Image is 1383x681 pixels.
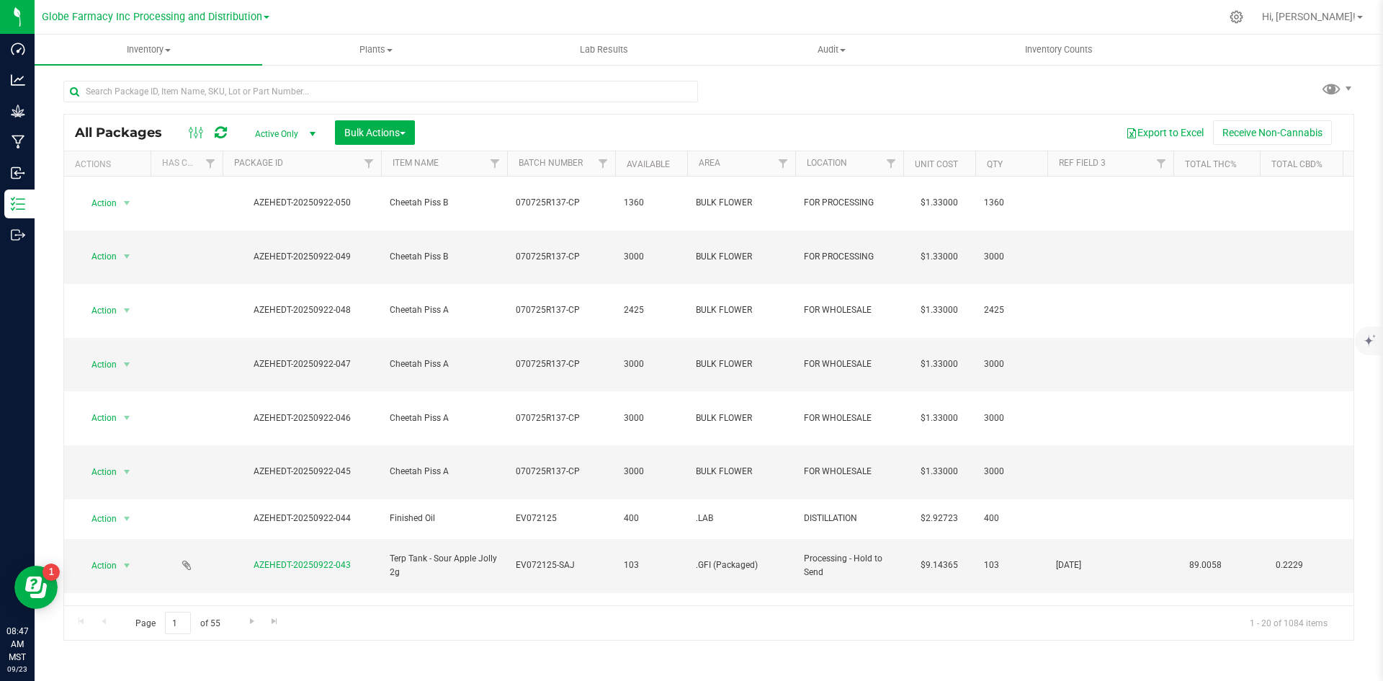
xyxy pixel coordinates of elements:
a: Qty [987,159,1003,169]
div: AZEHEDT-20250922-047 [220,357,383,371]
span: EV072125 [516,512,607,525]
div: AZEHEDT-20250922-044 [220,512,383,525]
a: Available [627,159,670,169]
a: Go to the next page [241,612,262,631]
a: Filter [1150,151,1173,176]
a: Package ID [234,158,283,168]
a: Filter [591,151,615,176]
inline-svg: Manufacturing [11,135,25,149]
span: select [118,556,136,576]
a: Filter [357,151,381,176]
span: 103 [624,558,679,572]
span: Cheetah Piss A [390,411,498,425]
a: Batch Number [519,158,583,168]
input: Search Package ID, Item Name, SKU, Lot or Part Number... [63,81,698,102]
p: 09/23 [6,664,28,675]
a: Filter [880,151,903,176]
span: 070725R137-CP [516,196,607,210]
iframe: Resource center unread badge [42,564,60,581]
span: Inventory [35,43,262,56]
span: All Packages [75,125,176,141]
span: Cheetah Piss A [390,357,498,371]
span: Action [79,556,117,576]
div: AZEHEDT-20250922-050 [220,196,383,210]
a: Ref Field 3 [1059,158,1106,168]
a: Filter [199,151,223,176]
span: Cheetah Piss B [390,196,498,210]
span: 103 [984,558,1039,572]
span: Bulk Actions [344,127,406,138]
span: select [118,301,136,321]
div: Manage settings [1227,10,1245,24]
button: Export to Excel [1116,120,1213,145]
span: select [118,408,136,428]
span: FOR WHOLESALE [804,411,895,425]
span: select [118,355,136,375]
span: Audit [718,43,944,56]
span: 3000 [984,357,1039,371]
div: AZEHEDT-20250922-046 [220,411,383,425]
a: AZEHEDT-20250922-043 [254,560,351,570]
button: Receive Non-Cannabis [1213,120,1332,145]
span: EV072125-SAJ [516,558,607,572]
inline-svg: Inventory [11,197,25,211]
span: [DATE] [1056,558,1165,572]
td: $1.33000 [903,338,975,392]
span: Lab Results [560,43,648,56]
span: 070725R137-CP [516,465,607,479]
input: 1 [165,612,191,634]
span: 070725R137-CP [516,303,607,317]
span: BULK FLOWER [696,303,787,317]
inline-svg: Outbound [11,228,25,242]
span: 2425 [984,303,1039,317]
div: AZEHEDT-20250922-049 [220,250,383,264]
span: Cheetah Piss A [390,303,498,317]
span: BULK FLOWER [696,465,787,479]
span: 1 - 20 of 1084 items [1238,612,1339,633]
span: Hi, [PERSON_NAME]! [1262,11,1356,22]
span: 3000 [624,357,679,371]
td: $9.14365 [903,593,975,647]
span: 0.2229 [1268,555,1310,576]
inline-svg: Grow [11,104,25,118]
span: Action [79,246,117,267]
span: 3000 [624,465,679,479]
a: Area [699,158,720,168]
span: 070725R137-CP [516,250,607,264]
span: 400 [984,512,1039,525]
a: Total CBD% [1271,159,1322,169]
td: $2.92723 [903,499,975,539]
a: Location [807,158,847,168]
span: 070725R137-CP [516,357,607,371]
th: Has COA [151,151,223,177]
td: $1.33000 [903,231,975,285]
span: Action [79,193,117,213]
inline-svg: Inbound [11,166,25,180]
span: FOR PROCESSING [804,250,895,264]
a: Filter [771,151,795,176]
td: $1.33000 [903,445,975,499]
a: Go to the last page [264,612,285,631]
span: Cheetah Piss A [390,465,498,479]
span: FOR WHOLESALE [804,357,895,371]
inline-svg: Analytics [11,73,25,87]
span: 89.0058 [1182,555,1229,576]
span: DISTILLATION [804,512,895,525]
button: Bulk Actions [335,120,415,145]
span: Action [79,408,117,428]
span: 2425 [624,303,679,317]
a: Audit [717,35,945,65]
span: 3000 [984,411,1039,425]
td: $1.33000 [903,177,975,231]
iframe: Resource center [14,566,58,609]
span: 1360 [984,196,1039,210]
span: 3000 [624,250,679,264]
span: select [118,509,136,529]
a: Total THC% [1185,159,1237,169]
a: Plants [262,35,490,65]
span: .LAB [696,512,787,525]
a: Unit Cost [915,159,958,169]
span: Plants [263,43,489,56]
span: 3000 [984,465,1039,479]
